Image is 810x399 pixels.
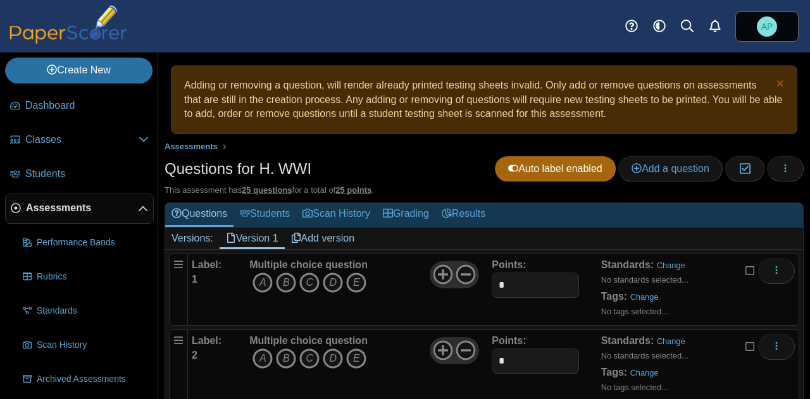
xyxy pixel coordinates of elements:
[18,330,154,360] a: Scan History
[323,273,343,293] i: D
[657,336,685,346] a: Change
[192,274,197,285] b: 1
[169,254,188,326] div: Drag handle
[346,273,366,293] i: E
[18,228,154,258] a: Performance Bands
[252,273,273,293] i: A
[25,133,139,147] span: Classes
[285,228,361,249] a: Add version
[234,203,296,226] a: Students
[18,262,154,292] a: Rubrics
[37,236,149,249] span: Performance Bands
[26,201,138,215] span: Assessments
[601,259,654,270] b: Standards:
[5,35,132,46] a: PaperScorer
[37,373,149,386] span: Archived Assessments
[165,185,804,196] div: This assessment has for a total of .
[37,339,149,352] span: Scan History
[192,335,221,346] b: Label:
[165,142,218,151] span: Assessments
[495,156,616,181] a: Auto label enabled
[758,334,795,359] button: More options
[299,273,320,293] i: C
[492,259,526,270] b: Points:
[165,228,220,249] div: Versions:
[276,273,296,293] i: B
[25,167,149,181] span: Students
[335,185,371,195] u: 25 points
[492,335,526,346] b: Points:
[377,203,435,226] a: Grading
[37,305,149,317] span: Standards
[5,91,154,121] a: Dashboard
[18,364,154,395] a: Archived Assessments
[601,291,627,302] b: Tags:
[601,335,654,346] b: Standards:
[701,13,729,40] a: Alerts
[276,348,296,369] i: B
[192,259,221,270] b: Label:
[249,259,368,270] b: Multiple choice question
[508,163,602,174] span: Auto label enabled
[601,383,668,392] small: No tags selected...
[5,193,154,224] a: Assessments
[601,307,668,316] small: No tags selected...
[5,125,154,156] a: Classes
[435,203,492,226] a: Results
[165,203,234,226] a: Questions
[165,158,311,180] h1: Questions for H. WWI
[657,261,685,270] a: Change
[630,368,659,378] a: Change
[5,159,154,190] a: Students
[761,22,773,31] span: Adam Pianka
[25,99,149,113] span: Dashboard
[618,156,723,181] a: Add a question
[161,139,221,155] a: Assessments
[630,292,659,302] a: Change
[299,348,320,369] i: C
[178,72,790,127] div: Adding or removing a question, will render already printed testing sheets invalid. Only add or re...
[773,78,784,92] a: Dismiss notice
[18,296,154,326] a: Standards
[346,348,366,369] i: E
[242,185,292,195] u: 25 questions
[323,348,343,369] i: D
[192,350,197,360] b: 2
[5,5,132,44] img: PaperScorer
[601,367,627,378] b: Tags:
[601,351,688,360] small: No standards selected...
[220,228,285,249] a: Version 1
[757,16,777,37] span: Adam Pianka
[37,271,149,283] span: Rubrics
[296,203,377,226] a: Scan History
[632,163,709,174] span: Add a question
[249,335,368,346] b: Multiple choice question
[252,348,273,369] i: A
[601,275,688,285] small: No standards selected...
[735,11,799,42] a: Adam Pianka
[758,258,795,283] button: More options
[5,58,153,83] a: Create New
